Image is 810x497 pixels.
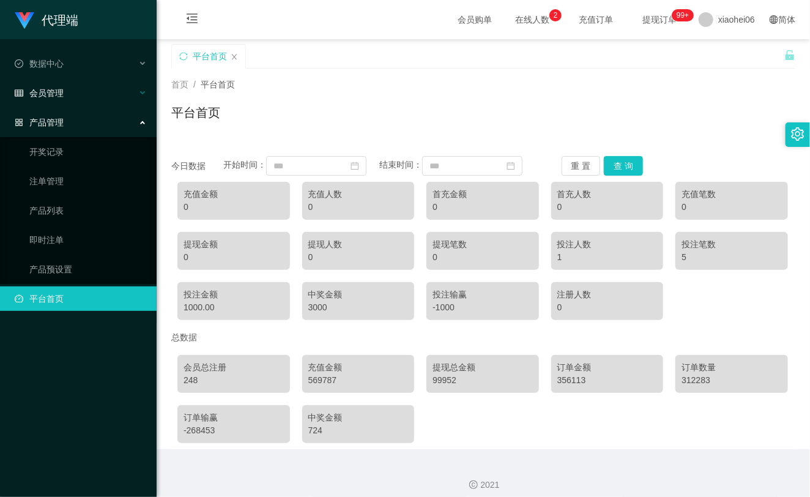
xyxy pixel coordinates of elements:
[549,9,562,21] sup: 2
[231,53,238,61] i: 图标: close
[351,162,359,170] i: 图标: calendar
[29,257,147,282] a: 产品预设置
[573,15,619,24] span: 充值订单
[557,188,658,201] div: 首充人数
[554,9,558,21] p: 2
[557,361,658,374] div: 订单金额
[42,1,78,40] h1: 代理端
[682,238,782,251] div: 投注笔数
[15,12,34,29] img: logo.9652507e.png
[184,424,284,437] div: -268453
[682,361,782,374] div: 订单数量
[184,411,284,424] div: 订单输赢
[507,162,515,170] i: 图标: calendar
[433,188,533,201] div: 首充金额
[557,374,658,387] div: 356113
[171,160,223,173] div: 今日数据
[433,201,533,214] div: 0
[184,251,284,264] div: 0
[562,156,601,176] button: 重 置
[784,50,795,61] i: 图标: unlock
[15,118,64,127] span: 产品管理
[791,127,804,141] i: 图标: setting
[308,201,409,214] div: 0
[682,251,782,264] div: 5
[308,288,409,301] div: 中奖金额
[15,88,64,98] span: 会员管理
[379,160,422,170] span: 结束时间：
[557,251,658,264] div: 1
[223,160,266,170] span: 开始时间：
[184,301,284,314] div: 1000.00
[557,288,658,301] div: 注册人数
[15,15,78,24] a: 代理端
[433,374,533,387] div: 99952
[184,374,284,387] div: 248
[433,251,533,264] div: 0
[15,89,23,97] i: 图标: table
[29,169,147,193] a: 注单管理
[171,80,188,89] span: 首页
[433,238,533,251] div: 提现笔数
[682,374,782,387] div: 312283
[29,140,147,164] a: 开奖记录
[433,361,533,374] div: 提现总金额
[308,301,409,314] div: 3000
[308,238,409,251] div: 提现人数
[171,103,220,122] h1: 平台首页
[636,15,683,24] span: 提现订单
[604,156,643,176] button: 查 询
[29,228,147,252] a: 即时注单
[15,59,23,68] i: 图标: check-circle-o
[557,238,658,251] div: 投注人数
[193,80,196,89] span: /
[171,326,795,349] div: 总数据
[308,251,409,264] div: 0
[308,188,409,201] div: 充值人数
[509,15,555,24] span: 在线人数
[184,288,284,301] div: 投注金额
[672,9,694,21] sup: 1210
[308,411,409,424] div: 中奖金额
[166,479,800,491] div: 2021
[770,15,778,24] i: 图标: global
[179,52,188,61] i: 图标: sync
[682,188,782,201] div: 充值笔数
[308,424,409,437] div: 724
[308,361,409,374] div: 充值金额
[184,201,284,214] div: 0
[29,198,147,223] a: 产品列表
[184,361,284,374] div: 会员总注册
[184,238,284,251] div: 提现金额
[469,480,478,489] i: 图标: copyright
[308,374,409,387] div: 569787
[433,288,533,301] div: 投注输赢
[15,286,147,311] a: 图标: dashboard平台首页
[201,80,235,89] span: 平台首页
[433,301,533,314] div: -1000
[184,188,284,201] div: 充值金额
[15,118,23,127] i: 图标: appstore-o
[557,301,658,314] div: 0
[171,1,213,40] i: 图标: menu-fold
[557,201,658,214] div: 0
[682,201,782,214] div: 0
[193,45,227,68] div: 平台首页
[15,59,64,69] span: 数据中心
